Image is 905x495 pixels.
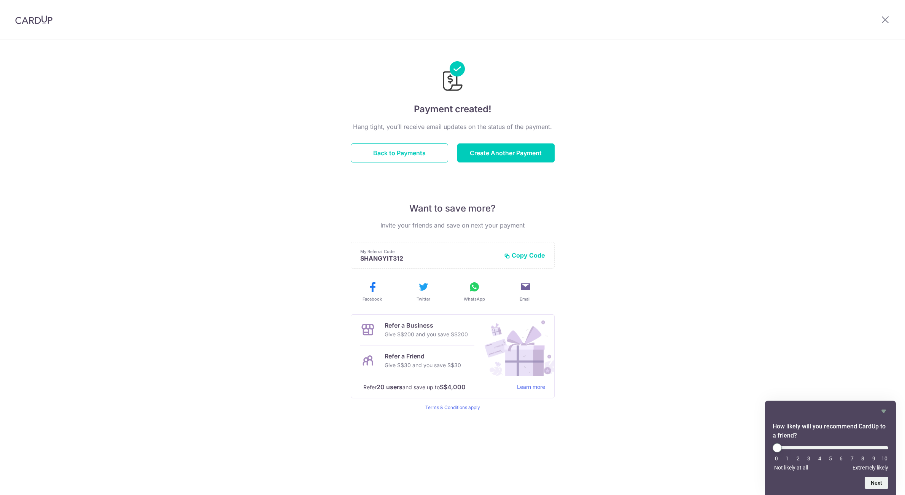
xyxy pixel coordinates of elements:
[879,407,888,416] button: Hide survey
[773,422,888,440] h2: How likely will you recommend CardUp to a friend? Select an option from 0 to 10, with 0 being Not...
[794,455,802,462] li: 2
[385,321,468,330] p: Refer a Business
[865,477,888,489] button: Next question
[477,315,554,376] img: Refer
[773,455,780,462] li: 0
[385,352,461,361] p: Refer a Friend
[401,281,446,302] button: Twitter
[363,296,382,302] span: Facebook
[853,465,888,471] span: Extremely likely
[520,296,531,302] span: Email
[350,281,395,302] button: Facebook
[457,143,555,162] button: Create Another Payment
[377,382,402,392] strong: 20 users
[805,455,813,462] li: 3
[351,143,448,162] button: Back to Payments
[417,296,430,302] span: Twitter
[816,455,824,462] li: 4
[351,102,555,116] h4: Payment created!
[783,455,791,462] li: 1
[774,465,808,471] span: Not likely at all
[517,382,545,392] a: Learn more
[464,296,485,302] span: WhatsApp
[773,407,888,489] div: How likely will you recommend CardUp to a friend? Select an option from 0 to 10, with 0 being Not...
[504,251,545,259] button: Copy Code
[363,382,511,392] p: Refer and save up to
[452,281,497,302] button: WhatsApp
[827,455,834,462] li: 5
[870,455,878,462] li: 9
[360,255,498,262] p: SHANGYIT312
[440,382,466,392] strong: S$4,000
[881,455,888,462] li: 10
[503,281,548,302] button: Email
[360,248,498,255] p: My Referral Code
[441,61,465,93] img: Payments
[848,455,856,462] li: 7
[351,202,555,215] p: Want to save more?
[15,15,52,24] img: CardUp
[385,361,461,370] p: Give S$30 and you save S$30
[385,330,468,339] p: Give S$200 and you save S$200
[837,455,845,462] li: 6
[773,443,888,471] div: How likely will you recommend CardUp to a friend? Select an option from 0 to 10, with 0 being Not...
[859,455,867,462] li: 8
[425,404,480,410] a: Terms & Conditions apply
[351,122,555,131] p: Hang tight, you’ll receive email updates on the status of the payment.
[351,221,555,230] p: Invite your friends and save on next your payment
